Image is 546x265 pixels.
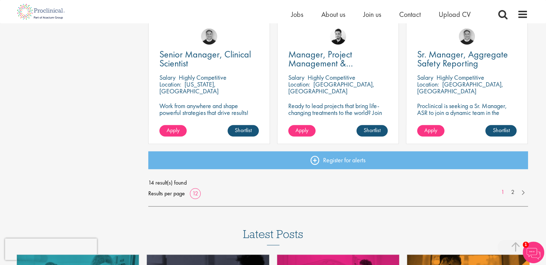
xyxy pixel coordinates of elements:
span: Location: [288,80,310,88]
a: Apply [288,125,316,136]
a: Shortlist [485,125,517,136]
a: About us [321,10,345,19]
span: Results per page [148,188,185,199]
a: Manager, Project Management & Operational Delivery [288,50,388,68]
a: Join us [363,10,381,19]
span: Apply [295,126,308,134]
p: Highly Competitive [179,73,227,82]
a: Apply [417,125,444,136]
p: [US_STATE], [GEOGRAPHIC_DATA] [159,80,219,95]
a: 12 [190,190,201,197]
span: 1 [523,242,529,248]
span: Sr. Manager, Aggregate Safety Reporting [417,48,508,69]
a: Register for alerts [148,151,528,169]
img: Chatbot [523,242,544,263]
p: [GEOGRAPHIC_DATA], [GEOGRAPHIC_DATA] [417,80,503,95]
img: Anderson Maldonado [330,28,346,45]
p: [GEOGRAPHIC_DATA], [GEOGRAPHIC_DATA] [288,80,374,95]
p: Work from anywhere and shape powerful strategies that drive results! Enjoy the freedom of remote ... [159,102,259,130]
span: Salary [159,73,176,82]
span: Salary [417,73,433,82]
span: Location: [159,80,181,88]
a: 1 [498,188,508,196]
a: Apply [159,125,187,136]
span: Apply [424,126,437,134]
span: Apply [167,126,179,134]
span: Senior Manager, Clinical Scientist [159,48,251,69]
a: Senior Manager, Clinical Scientist [159,50,259,68]
p: Highly Competitive [308,73,355,82]
a: Upload CV [439,10,471,19]
a: Shortlist [228,125,259,136]
a: Contact [399,10,421,19]
h3: Latest Posts [243,228,303,245]
a: Jobs [291,10,303,19]
p: Ready to lead projects that bring life-changing treatments to the world? Join our client at the f... [288,102,388,136]
span: Manager, Project Management & Operational Delivery [288,48,365,78]
span: 14 result(s) found [148,177,528,188]
span: Salary [288,73,304,82]
span: Location: [417,80,439,88]
img: Bo Forsen [459,28,475,45]
a: Shortlist [356,125,388,136]
p: Highly Competitive [437,73,484,82]
a: 2 [508,188,518,196]
p: Proclinical is seeking a Sr. Manager, ASR to join a dynamic team in the oncology and pharmaceutic... [417,102,517,123]
img: Bo Forsen [201,28,217,45]
a: Sr. Manager, Aggregate Safety Reporting [417,50,517,68]
iframe: reCAPTCHA [5,238,97,260]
